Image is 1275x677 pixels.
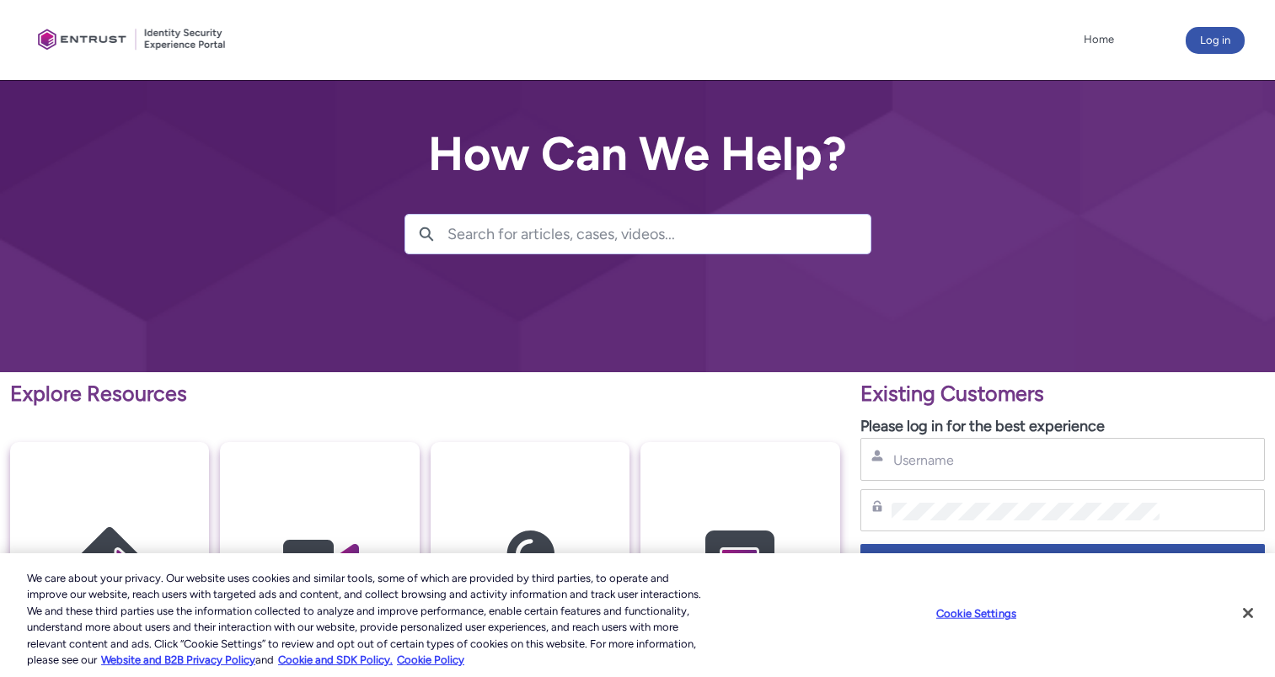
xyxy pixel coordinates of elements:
a: More information about our cookie policy., opens in a new tab [101,653,255,666]
button: Cookie Settings [924,597,1029,631]
input: Search for articles, cases, videos... [447,215,871,253]
button: Log in [1186,27,1245,54]
div: We care about your privacy. Our website uses cookies and similar tools, some of which are provide... [27,570,701,669]
h2: How Can We Help? [404,128,871,180]
a: Cookie and SDK Policy. [278,653,393,666]
a: Home [1079,27,1118,52]
input: Username [892,451,1160,469]
img: Contact Support [660,475,820,656]
p: Explore Resources [10,378,840,410]
button: Search [405,215,447,253]
button: Close [1229,594,1267,632]
img: Video Guides [240,475,400,656]
img: Knowledge Articles [450,475,610,656]
a: Cookie Policy [397,653,464,666]
img: Getting Started [29,475,190,656]
button: Log in [860,544,1265,582]
p: Please log in for the best experience [860,415,1265,438]
p: Existing Customers [860,378,1265,410]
